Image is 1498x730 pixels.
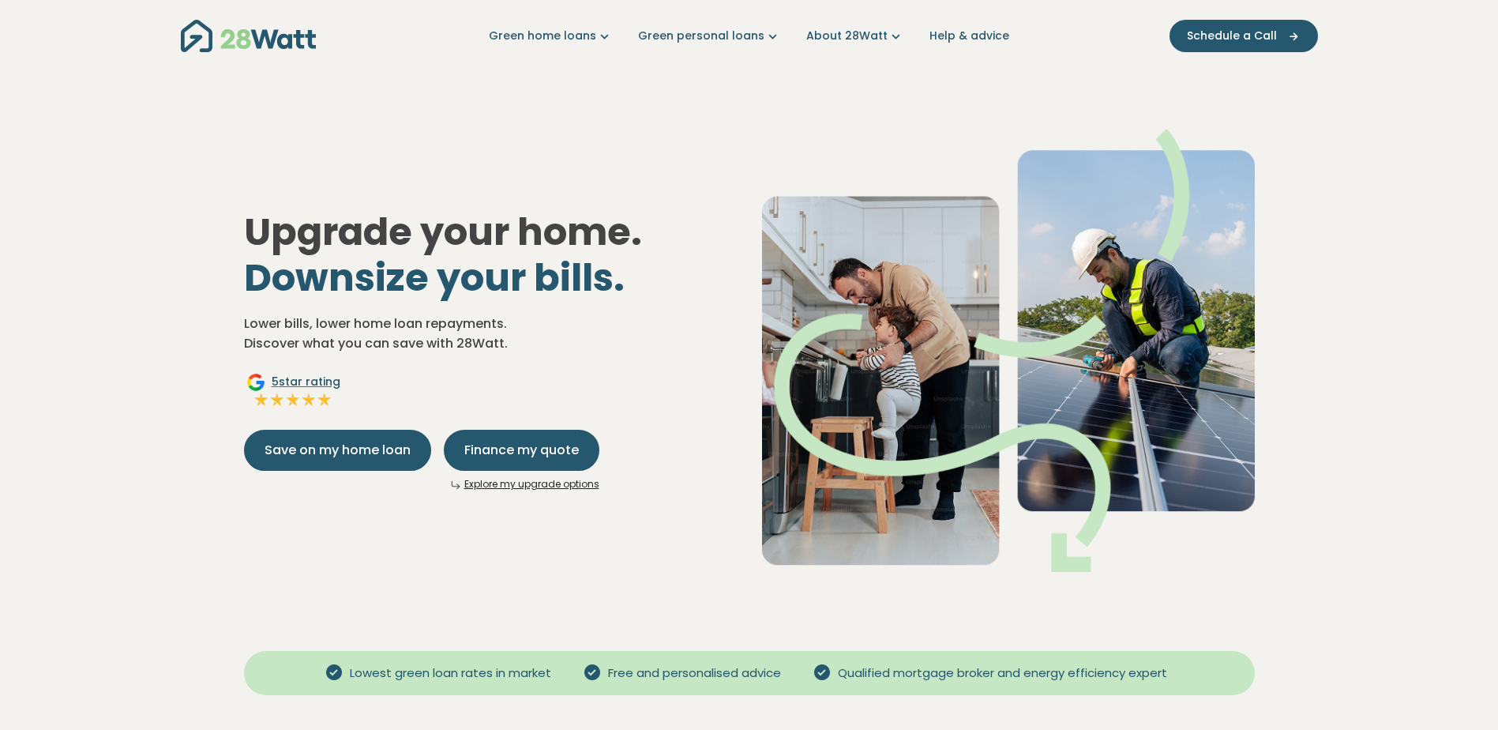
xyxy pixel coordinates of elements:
[253,392,269,408] img: Full star
[246,373,265,392] img: Google
[265,441,411,460] span: Save on my home loan
[301,392,317,408] img: Full star
[1169,20,1318,52] button: Schedule a Call
[181,16,1318,56] nav: Main navigation
[638,28,781,44] a: Green personal loans
[244,209,737,300] h1: Upgrade your home.
[244,373,343,411] a: Google5star ratingFull starFull starFull starFull starFull star
[1187,28,1277,44] span: Schedule a Call
[602,664,787,683] span: Free and personalised advice
[464,441,579,460] span: Finance my quote
[806,28,904,44] a: About 28Watt
[762,129,1255,572] img: Dad helping toddler
[244,430,431,471] button: Save on my home loan
[489,28,613,44] a: Green home loans
[317,392,332,408] img: Full star
[244,314,737,354] p: Lower bills, lower home loan repayments. Discover what you can save with 28Watt.
[285,392,301,408] img: Full star
[272,374,340,390] span: 5 star rating
[244,251,625,304] span: Downsize your bills.
[344,664,558,683] span: Lowest green loan rates in market
[929,28,1009,44] a: Help & advice
[269,392,285,408] img: Full star
[832,664,1173,683] span: Qualified mortgage broker and energy efficiency expert
[444,430,599,471] button: Finance my quote
[181,20,316,52] img: 28Watt
[464,477,599,491] a: Explore my upgrade options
